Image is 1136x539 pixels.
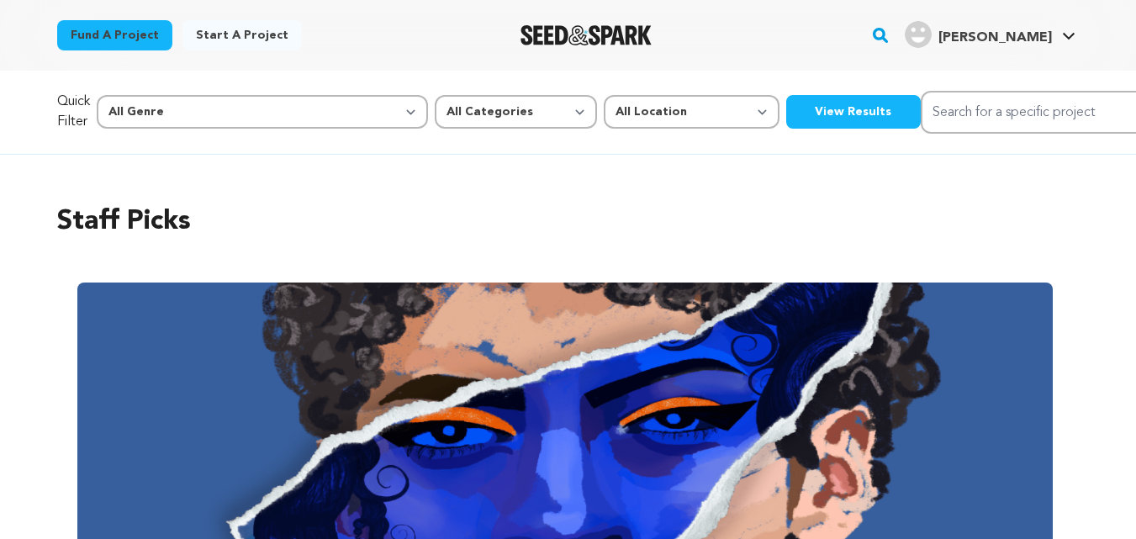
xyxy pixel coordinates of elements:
h2: Staff Picks [57,202,1080,242]
a: Start a project [182,20,302,50]
img: Seed&Spark Logo Dark Mode [520,25,653,45]
span: Gadoola M.'s Profile [901,18,1079,53]
div: Gadoola M.'s Profile [905,21,1052,48]
span: [PERSON_NAME] [938,31,1052,45]
button: View Results [786,95,921,129]
img: user.png [905,21,932,48]
a: Fund a project [57,20,172,50]
p: Quick Filter [57,92,90,132]
a: Gadoola M.'s Profile [901,18,1079,48]
a: Seed&Spark Homepage [520,25,653,45]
